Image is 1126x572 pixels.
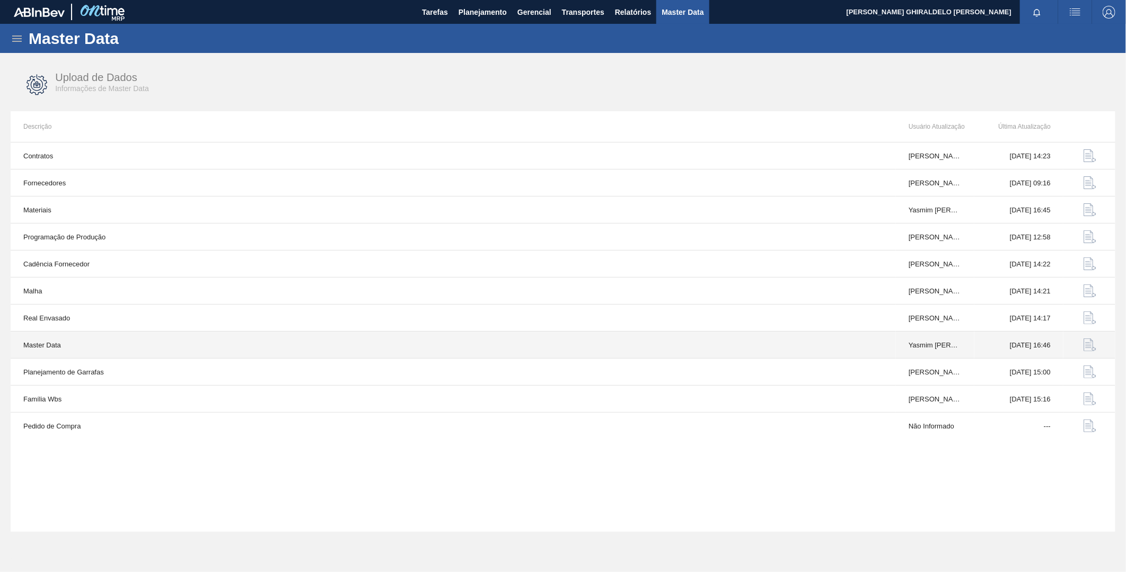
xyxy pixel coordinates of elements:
img: data-upload-icon [1084,230,1096,243]
img: data-upload-icon [1084,365,1096,378]
td: [PERSON_NAME] [896,278,974,305]
span: Informações de Master Data [55,84,149,93]
img: data-upload-icon [1084,284,1096,297]
button: data-upload-icon [1077,143,1103,168]
td: Planejamento de Garrafas [11,359,896,386]
th: Descrição [11,111,896,142]
button: data-upload-icon [1077,305,1103,330]
button: data-upload-icon [1077,251,1103,276]
td: [DATE] 15:00 [974,359,1063,386]
td: Programação de Produção [11,224,896,251]
button: data-upload-icon [1077,359,1103,385]
span: Upload de Dados [55,71,137,83]
td: Materiais [11,196,896,224]
td: [DATE] 16:45 [974,196,1063,224]
td: Família Wbs [11,386,896,413]
td: Cadência Fornecedor [11,251,896,278]
img: data-upload-icon [1084,257,1096,270]
button: data-upload-icon [1077,197,1103,222]
td: [DATE] 14:21 [974,278,1063,305]
button: data-upload-icon [1077,170,1103,195]
span: Master Data [662,6,703,19]
button: data-upload-icon [1077,278,1103,303]
button: Notificações [1020,5,1054,20]
td: Yasmim [PERSON_NAME] [PERSON_NAME] [896,332,974,359]
img: data-upload-icon [1084,392,1096,405]
img: TNhmsLtSVTkK8tSr43FrP2fwEKptu5GPRR3wAAAABJRU5ErkJggg== [14,7,65,17]
img: data-upload-icon [1084,419,1096,432]
span: Planejamento [459,6,507,19]
td: Pedido de Compra [11,413,896,440]
img: userActions [1069,6,1081,19]
td: [DATE] 14:17 [974,305,1063,332]
td: Malha [11,278,896,305]
img: data-upload-icon [1084,203,1096,216]
td: [PERSON_NAME] [896,224,974,251]
td: Contratos [11,142,896,169]
button: data-upload-icon [1077,386,1103,412]
td: Master Data [11,332,896,359]
img: data-upload-icon [1084,311,1096,324]
td: [PERSON_NAME] [896,305,974,332]
span: Tarefas [422,6,448,19]
button: data-upload-icon [1077,224,1103,249]
td: [PERSON_NAME] [896,251,974,278]
td: [PERSON_NAME] [PERSON_NAME] do [PERSON_NAME] [896,386,974,413]
th: Última Atualização [974,111,1063,142]
td: [DATE] 15:16 [974,386,1063,413]
span: Relatórios [615,6,651,19]
td: --- [974,413,1063,440]
td: [DATE] 14:22 [974,251,1063,278]
th: Usuário Atualização [896,111,974,142]
td: [PERSON_NAME] GHIRALDELO [PERSON_NAME] [896,142,974,169]
td: [DATE] 14:23 [974,142,1063,169]
span: Transportes [562,6,604,19]
td: [DATE] 16:46 [974,332,1063,359]
button: data-upload-icon [1077,413,1103,439]
img: data-upload-icon [1084,176,1096,189]
td: Não Informado [896,413,974,440]
h1: Master Data [29,32,217,44]
img: data-upload-icon [1084,149,1096,162]
span: Gerencial [517,6,551,19]
td: Yasmim [PERSON_NAME] [PERSON_NAME] [896,196,974,224]
img: Logout [1103,6,1115,19]
img: data-upload-icon [1084,338,1096,351]
td: Fornecedores [11,169,896,196]
td: [PERSON_NAME] [896,359,974,386]
td: [PERSON_NAME] [PERSON_NAME] do [PERSON_NAME] [896,169,974,196]
td: Real Envasado [11,305,896,332]
td: [DATE] 12:58 [974,224,1063,251]
td: [DATE] 09:16 [974,169,1063,196]
button: data-upload-icon [1077,332,1103,358]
